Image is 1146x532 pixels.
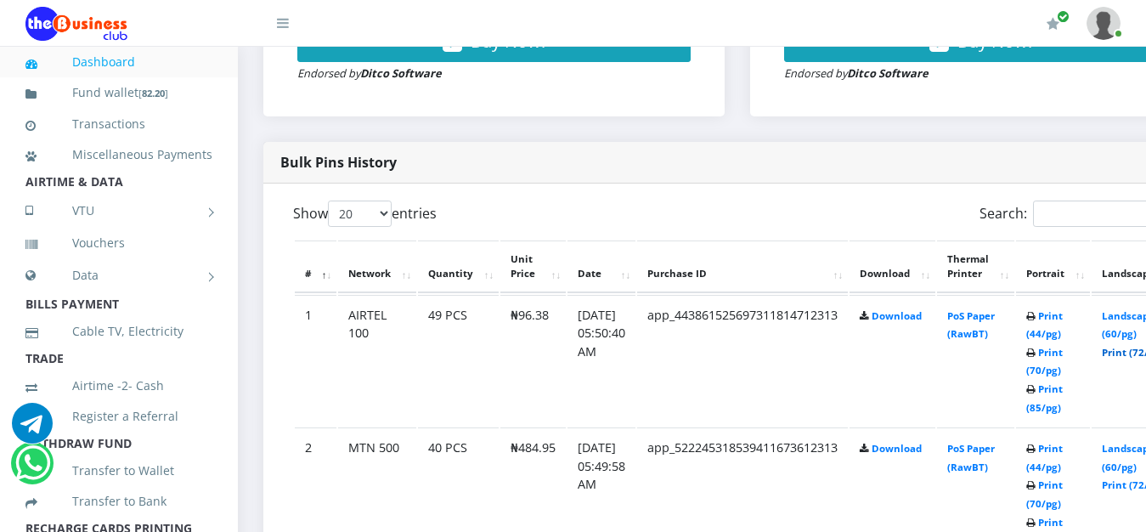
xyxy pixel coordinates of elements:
[15,456,50,484] a: Chat for support
[360,65,442,81] strong: Ditco Software
[12,416,53,444] a: Chat for support
[872,442,922,455] a: Download
[25,254,212,297] a: Data
[25,42,212,82] a: Dashboard
[847,65,929,81] strong: Ditco Software
[295,295,336,427] td: 1
[637,241,848,293] th: Purchase ID: activate to sort column ascending
[25,482,212,521] a: Transfer to Bank
[25,224,212,263] a: Vouchers
[850,241,935,293] th: Download: activate to sort column ascending
[947,442,995,473] a: PoS Paper (RawBT)
[1047,17,1059,31] i: Renew/Upgrade Subscription
[25,73,212,113] a: Fund wallet[82.20]
[1026,478,1063,510] a: Print (70/pg)
[637,295,848,427] td: app_443861525697311814712313
[1026,442,1063,473] a: Print (44/pg)
[947,309,995,341] a: PoS Paper (RawBT)
[25,190,212,232] a: VTU
[25,312,212,351] a: Cable TV, Electricity
[1087,7,1121,40] img: User
[500,241,566,293] th: Unit Price: activate to sort column ascending
[328,201,392,227] select: Showentries
[1057,10,1070,23] span: Renew/Upgrade Subscription
[138,87,168,99] small: [ ]
[25,397,212,436] a: Register a Referral
[1026,382,1063,414] a: Print (85/pg)
[567,241,635,293] th: Date: activate to sort column ascending
[142,87,165,99] b: 82.20
[500,295,566,427] td: ₦96.38
[1026,346,1063,377] a: Print (70/pg)
[1016,241,1090,293] th: Portrait: activate to sort column ascending
[295,241,336,293] th: #: activate to sort column descending
[567,295,635,427] td: [DATE] 05:50:40 AM
[418,241,499,293] th: Quantity: activate to sort column ascending
[1026,309,1063,341] a: Print (44/pg)
[25,135,212,174] a: Miscellaneous Payments
[25,366,212,405] a: Airtime -2- Cash
[338,241,416,293] th: Network: activate to sort column ascending
[872,309,922,322] a: Download
[471,30,545,53] span: Buy Now!
[280,153,397,172] strong: Bulk Pins History
[25,451,212,490] a: Transfer to Wallet
[338,295,416,427] td: AIRTEL 100
[297,65,442,81] small: Endorsed by
[25,105,212,144] a: Transactions
[937,241,1014,293] th: Thermal Printer: activate to sort column ascending
[25,7,127,41] img: Logo
[784,65,929,81] small: Endorsed by
[293,201,437,227] label: Show entries
[418,295,499,427] td: 49 PCS
[957,30,1032,53] span: Buy Now!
